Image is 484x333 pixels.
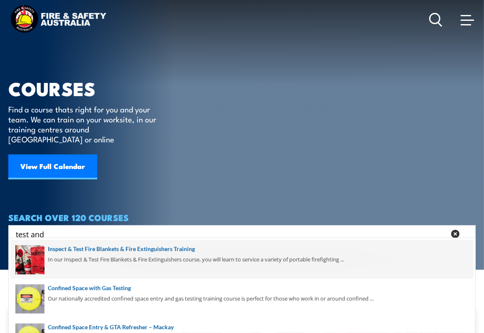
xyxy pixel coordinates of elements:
[8,154,97,179] a: View Full Calendar
[8,213,476,222] h4: SEARCH OVER 120 COURSES
[16,228,446,240] input: Search input
[461,228,473,240] button: Search magnifier button
[15,283,469,293] a: Confined Space with Gas Testing
[8,80,168,96] h1: COURSES
[15,323,469,332] a: Confined Space Entry & GTA Refresher – Mackay
[15,244,469,253] a: Inspect & Test Fire Blankets & Fire Extinguishers Training
[8,104,160,144] p: Find a course thats right for you and your team. We can train on your worksite, in our training c...
[17,228,447,240] form: Search form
